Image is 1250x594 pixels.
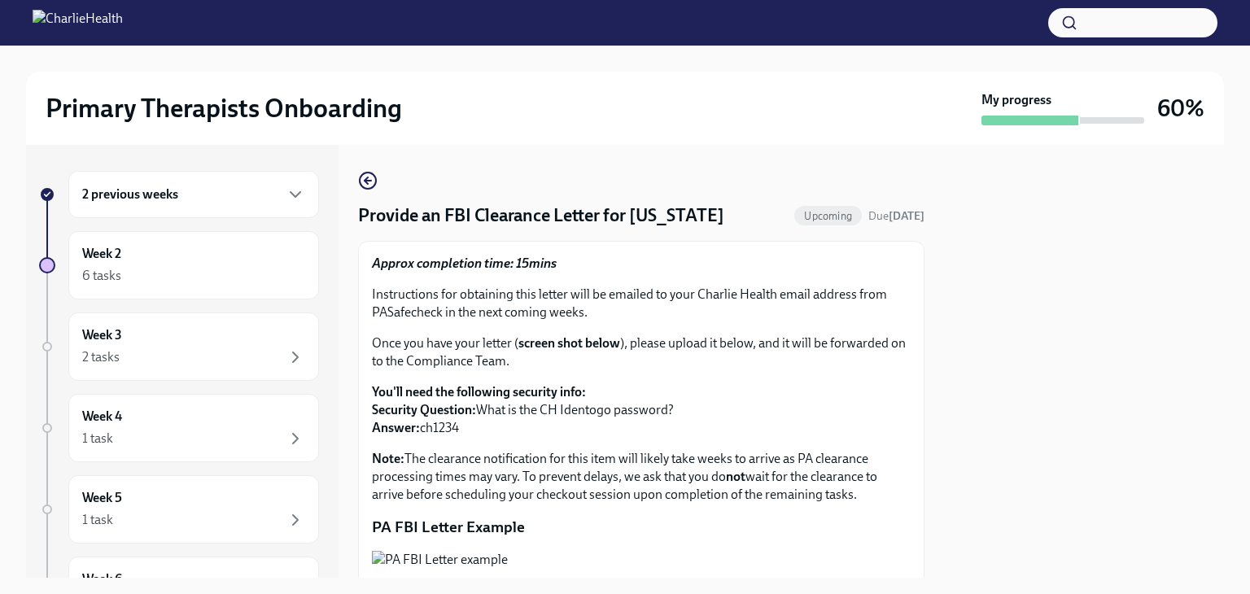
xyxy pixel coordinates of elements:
p: PA FBI Letter Example [372,517,911,538]
div: 1 task [82,430,113,448]
h6: 2 previous weeks [82,186,178,203]
strong: My progress [981,91,1051,109]
strong: Security Question: [372,402,476,417]
h6: Week 3 [82,326,122,344]
strong: screen shot below [518,335,620,351]
a: Week 51 task [39,475,319,544]
span: Upcoming [794,210,862,222]
h4: Provide an FBI Clearance Letter for [US_STATE] [358,203,724,228]
p: Once you have your letter ( ), please upload it below, and it will be forwarded on to the Complia... [372,334,911,370]
button: Zoom image [372,551,911,569]
div: 1 task [82,511,113,529]
h6: Week 6 [82,570,122,588]
div: 6 tasks [82,267,121,285]
strong: not [726,469,745,484]
p: The clearance notification for this item will likely take weeks to arrive as PA clearance process... [372,450,911,504]
p: What is the CH Identogo password? ch1234 [372,383,911,437]
strong: You'll need the following security info: [372,384,586,400]
p: Instructions for obtaining this letter will be emailed to your Charlie Health email address from ... [372,286,911,321]
strong: Note: [372,451,404,466]
span: Due [868,209,924,223]
div: 2 tasks [82,348,120,366]
h6: Week 2 [82,245,121,263]
a: Week 32 tasks [39,312,319,381]
h3: 60% [1157,94,1204,123]
div: 2 previous weeks [68,171,319,218]
h6: Week 4 [82,408,122,426]
h6: Week 5 [82,489,122,507]
img: CharlieHealth [33,10,123,36]
strong: Answer: [372,420,420,435]
strong: [DATE] [889,209,924,223]
strong: Approx completion time: 15mins [372,256,557,271]
span: September 19th, 2025 08:00 [868,208,924,224]
a: Week 41 task [39,394,319,462]
a: Week 26 tasks [39,231,319,299]
h2: Primary Therapists Onboarding [46,92,402,124]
